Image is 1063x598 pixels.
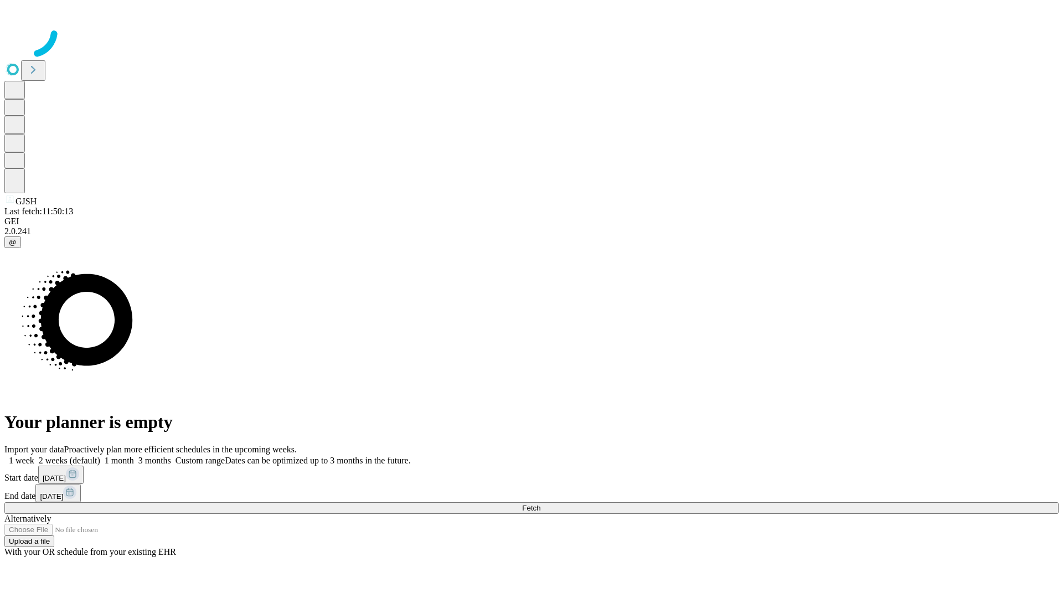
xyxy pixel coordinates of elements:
[4,207,73,216] span: Last fetch: 11:50:13
[64,445,297,454] span: Proactively plan more efficient schedules in the upcoming weeks.
[4,514,51,523] span: Alternatively
[225,456,410,465] span: Dates can be optimized up to 3 months in the future.
[9,456,34,465] span: 1 week
[138,456,171,465] span: 3 months
[4,547,176,556] span: With your OR schedule from your existing EHR
[4,445,64,454] span: Import your data
[40,492,63,501] span: [DATE]
[4,236,21,248] button: @
[4,412,1059,432] h1: Your planner is empty
[4,466,1059,484] div: Start date
[4,226,1059,236] div: 2.0.241
[35,484,81,502] button: [DATE]
[38,466,84,484] button: [DATE]
[9,238,17,246] span: @
[16,197,37,206] span: GJSH
[4,216,1059,226] div: GEI
[522,504,540,512] span: Fetch
[105,456,134,465] span: 1 month
[39,456,100,465] span: 2 weeks (default)
[4,484,1059,502] div: End date
[176,456,225,465] span: Custom range
[43,474,66,482] span: [DATE]
[4,502,1059,514] button: Fetch
[4,535,54,547] button: Upload a file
